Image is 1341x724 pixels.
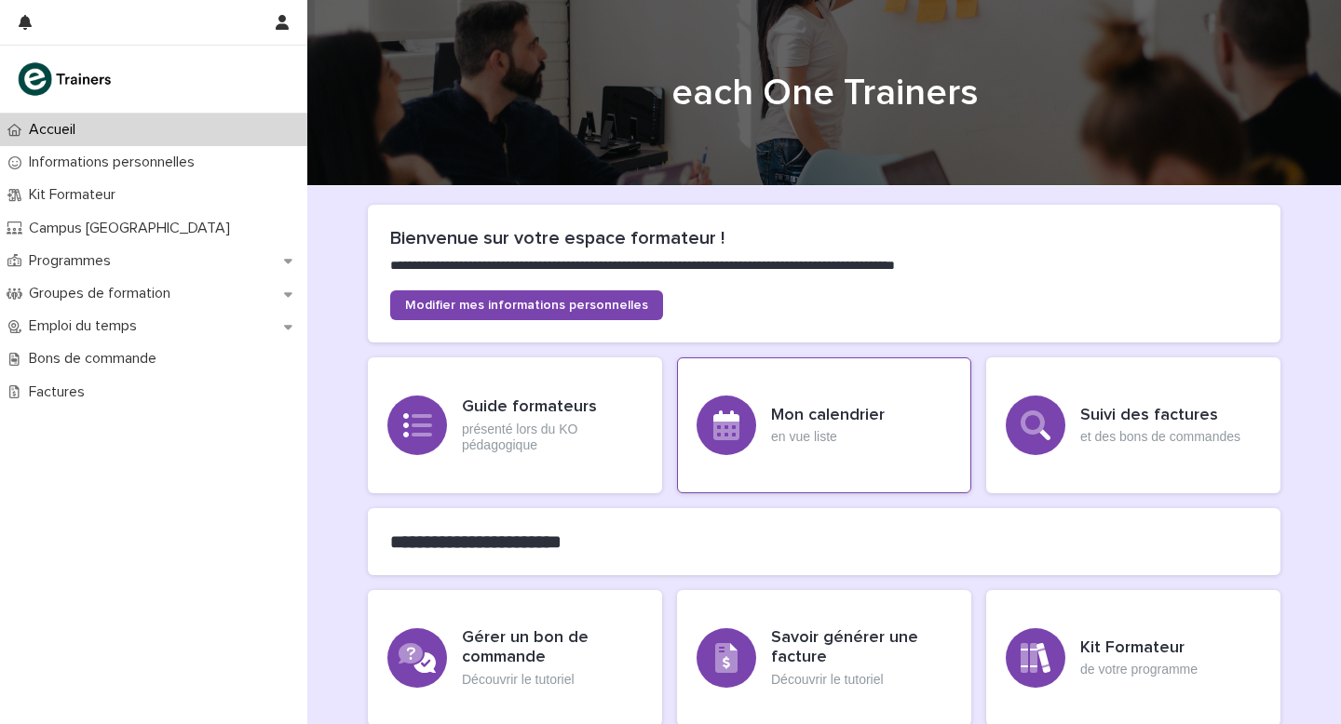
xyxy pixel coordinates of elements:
span: Modifier mes informations personnelles [405,299,648,312]
a: Guide formateursprésenté lors du KO pédagogique [368,357,662,493]
p: Programmes [21,252,126,270]
p: Informations personnelles [21,154,210,171]
p: Groupes de formation [21,285,185,302]
h3: Suivi des factures [1080,406,1240,426]
h1: each One Trainers [368,71,1280,115]
p: en vue liste [771,429,885,445]
h3: Mon calendrier [771,406,885,426]
p: Découvrir le tutoriel [462,672,643,688]
p: Découvrir le tutoriel [771,672,952,688]
h3: Kit Formateur [1080,638,1198,659]
p: Campus [GEOGRAPHIC_DATA] [21,220,245,237]
p: Emploi du temps [21,317,152,335]
p: de votre programme [1080,662,1198,677]
p: Factures [21,383,100,401]
img: K0CqGN7SDeD6s4JG8KQk [15,60,117,98]
h3: Guide formateurs [462,397,643,418]
p: et des bons de commandes [1080,429,1240,445]
h3: Savoir générer une facture [771,628,952,668]
p: Accueil [21,121,90,139]
p: présenté lors du KO pédagogique [462,422,643,453]
h3: Gérer un bon de commande [462,628,643,668]
a: Modifier mes informations personnelles [390,290,663,320]
p: Kit Formateur [21,186,130,204]
h2: Bienvenue sur votre espace formateur ! [390,227,1258,249]
p: Bons de commande [21,350,171,368]
a: Suivi des factureset des bons de commandes [986,357,1280,493]
a: Mon calendrieren vue liste [677,357,971,493]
